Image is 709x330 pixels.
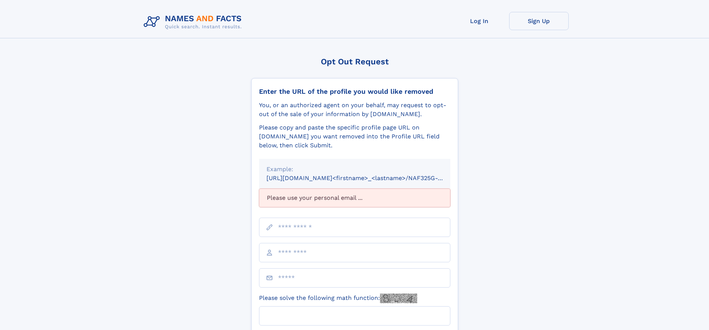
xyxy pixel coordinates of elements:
div: You, or an authorized agent on your behalf, may request to opt-out of the sale of your informatio... [259,101,450,119]
a: Sign Up [509,12,569,30]
div: Please use your personal email ... [259,189,450,207]
img: Logo Names and Facts [141,12,248,32]
a: Log In [450,12,509,30]
div: Opt Out Request [251,57,458,66]
div: Please copy and paste the specific profile page URL on [DOMAIN_NAME] you want removed into the Pr... [259,123,450,150]
div: Example: [266,165,443,174]
div: Enter the URL of the profile you would like removed [259,87,450,96]
label: Please solve the following math function: [259,294,417,303]
small: [URL][DOMAIN_NAME]<firstname>_<lastname>/NAF325G-xxxxxxxx [266,174,464,182]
